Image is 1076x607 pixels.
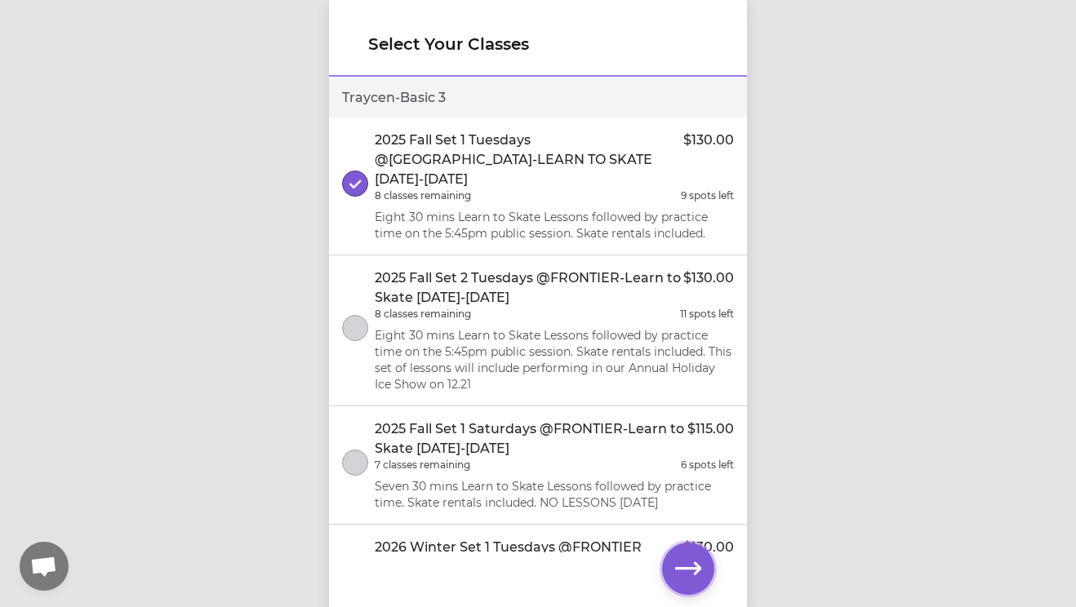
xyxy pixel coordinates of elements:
[687,419,734,459] p: $115.00
[375,268,683,308] p: 2025 Fall Set 2 Tuesdays @FRONTIER-Learn to Skate [DATE]-[DATE]
[342,315,368,341] button: select class
[375,419,687,459] p: 2025 Fall Set 1 Saturdays @FRONTIER-Learn to Skate [DATE]-[DATE]
[375,478,734,511] p: Seven 30 mins Learn to Skate Lessons followed by practice time. Skate rentals included. NO LESSON...
[375,327,734,392] p: Eight 30 mins Learn to Skate Lessons followed by practice time on the 5:45pm public session. Skat...
[368,33,708,55] h1: Select Your Classes
[680,308,734,321] p: 11 spots left
[375,538,683,577] p: 2026 Winter Set 1 Tuesdays @FRONTIER Learn to Skate [DATE]-[DATE]
[342,450,368,476] button: select class
[329,78,747,117] div: Traycen - Basic 3
[375,189,471,202] p: 8 classes remaining
[375,308,471,321] p: 8 classes remaining
[20,542,69,591] a: Open chat
[375,459,470,472] p: 7 classes remaining
[375,131,683,189] p: 2025 Fall Set 1 Tuesdays @[GEOGRAPHIC_DATA]-LEARN TO SKATE [DATE]-[DATE]
[683,131,734,189] p: $130.00
[683,538,734,577] p: $130.00
[342,171,368,197] button: select class
[375,209,734,241] p: Eight 30 mins Learn to Skate Lessons followed by practice time on the 5:45pm public session. Skat...
[683,268,734,308] p: $130.00
[681,189,734,202] p: 9 spots left
[681,459,734,472] p: 6 spots left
